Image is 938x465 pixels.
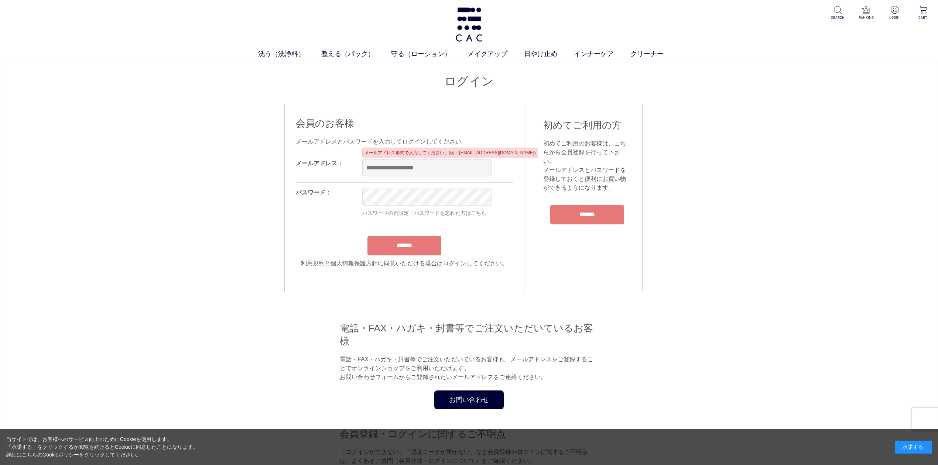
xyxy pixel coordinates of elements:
[296,259,513,268] div: と に同意いただける場合はログインしてください。
[630,49,680,59] a: クリーナー
[886,15,904,20] p: LOGIN
[524,49,574,59] a: 日やけ止め
[829,15,847,20] p: SEARCH
[296,160,343,166] label: メールアドレス：
[391,49,468,59] a: 守る（ローション）
[829,6,847,20] a: SEARCH
[6,435,198,459] div: 当サイトでは、お客様へのサービス向上のためにCookieを使用します。 「承諾する」をクリックするか閲覧を続けるとCookieに同意したことになります。 詳細はこちらの をクリックしてください。
[543,139,631,192] div: 初めてご利用のお客様は、こちらから会員登録を行って下さい。 メールアドレスとパスワードを登録しておくと便利にお買い物ができるようになります。
[42,452,79,458] a: Cookieポリシー
[886,6,904,20] a: LOGIN
[340,322,598,347] h2: 電話・FAX・ハガキ・封書等でご注文いただいているお客様
[340,355,598,382] p: 電話・FAX・ハガキ・封書等でご注文いただいているお客様も、メールアドレスをご登録することでオンラインショップをご利用いただけます。 お問い合わせフォームからご登録されたいメールアドレスをご連絡...
[543,120,622,131] span: 初めてご利用の方
[362,210,486,216] a: パスワードの再設定・パスワードを忘れた方はこちら
[296,137,513,146] div: メールアドレスとパスワードを入力してログインしてください。
[331,260,378,266] a: 個人情報保護方針
[574,49,630,59] a: インナーケア
[454,7,484,42] img: logo
[857,15,875,20] p: RANKING
[296,118,354,129] span: 会員のお客様
[914,6,932,20] a: CART
[362,148,538,158] div: メールアドレス形式で入力してください。(例：[EMAIL_ADDRESS][DOMAIN_NAME])
[296,189,331,196] label: パスワード：
[468,49,524,59] a: メイクアップ
[895,441,932,454] div: 承諾する
[914,15,932,20] p: CART
[258,49,321,59] a: 洗う（洗浄料）
[857,6,875,20] a: RANKING
[340,428,598,441] h2: 会員登録・ログインに関するご不明点
[321,49,391,59] a: 整える（パック）
[284,73,654,89] h1: ログイン
[434,390,504,409] a: お問い合わせ
[301,260,325,266] a: 利用規約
